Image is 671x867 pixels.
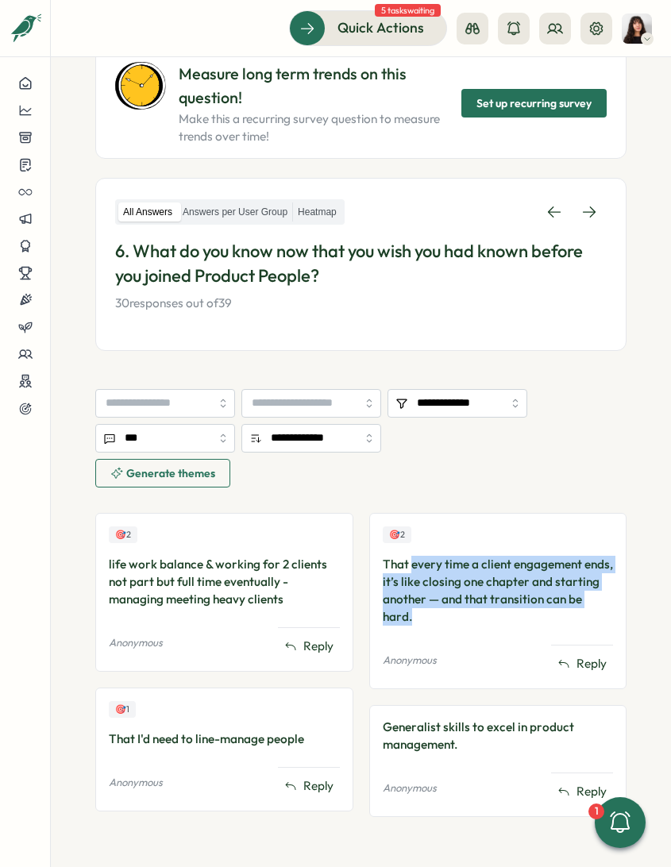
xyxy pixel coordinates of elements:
[278,634,340,658] button: Reply
[109,730,340,748] div: That I'd need to line-manage people
[383,653,437,668] p: Anonymous
[303,777,334,795] span: Reply
[109,636,163,650] p: Anonymous
[178,202,292,222] label: Answers per User Group
[109,701,136,718] div: Upvotes
[461,89,607,118] button: Set up recurring survey
[109,526,137,543] div: Upvotes
[383,526,411,543] div: Upvotes
[278,774,340,798] button: Reply
[383,556,614,626] div: That every time a client engagement ends, it’s like closing one chapter and starting another — an...
[115,239,607,288] p: 6. What do you know now that you wish you had known before you joined Product People?
[293,202,341,222] label: Heatmap
[289,10,447,45] button: Quick Actions
[383,719,614,753] div: Generalist skills to excel in product management.
[95,459,230,487] button: Generate themes
[595,797,646,848] button: 1
[118,202,177,222] label: All Answers
[126,468,215,479] span: Generate themes
[577,655,607,672] span: Reply
[551,780,613,803] button: Reply
[337,17,424,38] span: Quick Actions
[551,652,613,676] button: Reply
[375,4,441,17] span: 5 tasks waiting
[109,556,340,608] div: life work balance & working for 2 clients not part but full time eventually - managing meeting he...
[179,62,455,111] p: Measure long term trends on this question!
[622,13,652,44] img: Kelly Rosa
[476,90,592,117] span: Set up recurring survey
[577,783,607,800] span: Reply
[303,638,334,655] span: Reply
[179,110,455,145] p: Make this a recurring survey question to measure trends over time!
[383,781,437,796] p: Anonymous
[115,295,607,312] p: 30 responses out of 39
[588,803,604,819] div: 1
[109,776,163,790] p: Anonymous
